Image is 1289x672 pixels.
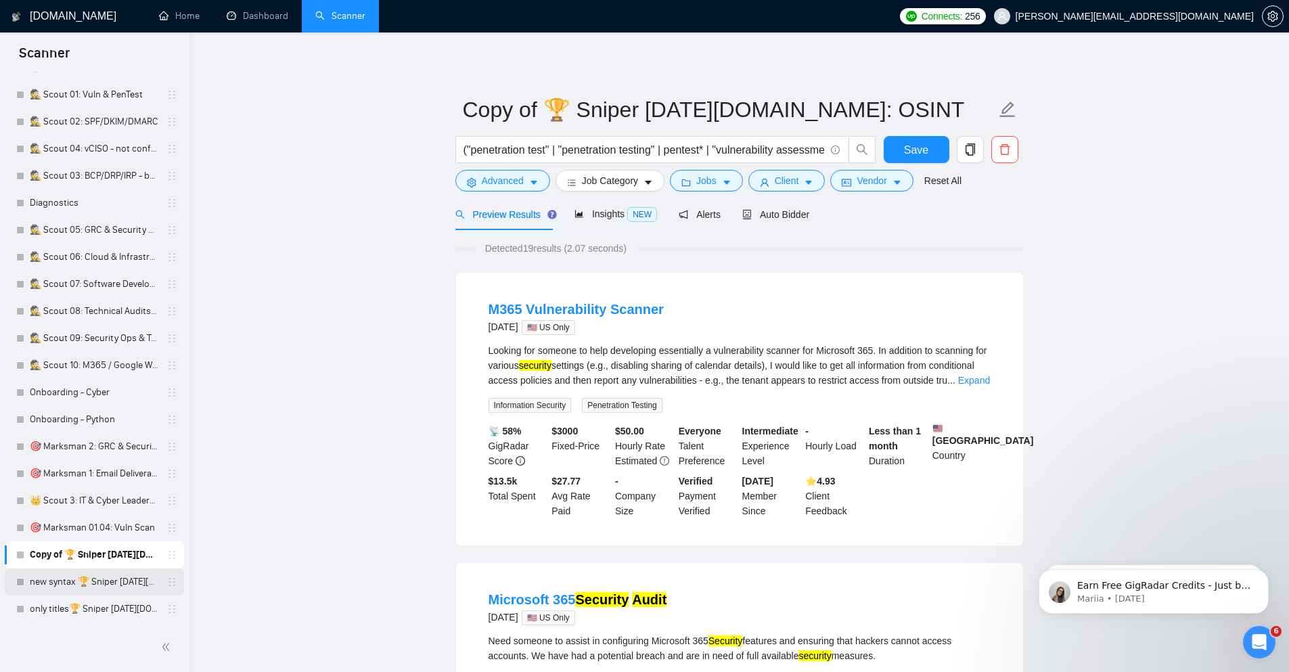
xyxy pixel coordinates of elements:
[869,426,921,451] b: Less than 1 month
[30,379,158,406] a: Onboarding - Cyber
[742,476,773,487] b: [DATE]
[804,177,813,187] span: caret-down
[574,208,657,219] span: Insights
[166,550,177,560] span: holder
[866,424,930,468] div: Duration
[933,424,943,433] img: 🇺🇸
[30,541,158,568] a: Copy of 🏆 Sniper [DATE][DOMAIN_NAME]: OSINT
[551,476,581,487] b: $27.77
[575,592,629,607] mark: Security
[924,173,962,188] a: Reset All
[612,474,676,518] div: Company Size
[696,173,717,188] span: Jobs
[1271,626,1282,637] span: 6
[30,135,158,162] a: 🕵️ Scout 04: vCISO - not configed
[30,406,158,433] a: Onboarding - Python
[805,476,835,487] b: ⭐️ 4.93
[166,360,177,371] span: holder
[567,177,576,187] span: bars
[805,426,809,436] b: -
[1243,626,1275,658] iframe: Intercom live chat
[166,171,177,181] span: holder
[676,424,740,468] div: Talent Preference
[166,604,177,614] span: holder
[660,456,669,466] span: exclamation-circle
[166,577,177,587] span: holder
[455,210,465,219] span: search
[904,141,928,158] span: Save
[166,495,177,506] span: holder
[30,460,158,487] a: 🎯 Marksman 1: Email Deliverability
[30,352,158,379] a: 🕵️ Scout 10: M365 / Google Workspace - not configed
[166,522,177,533] span: holder
[549,474,612,518] div: Avg Rate Paid
[315,10,365,22] a: searchScanner
[997,12,1007,21] span: user
[30,487,158,514] a: 👑 Scout 3: IT & Cyber Leadership
[166,441,177,452] span: holder
[582,398,662,413] span: Penetration Testing
[991,136,1018,163] button: delete
[857,173,886,188] span: Vendor
[30,244,158,271] a: 🕵️ Scout 06: Cloud & Infrastructure - not configed
[615,426,644,436] b: $ 50.00
[958,375,990,386] a: Expand
[831,145,840,154] span: info-circle
[12,6,21,28] img: logo
[742,209,809,220] span: Auto Bidder
[489,398,572,413] span: Information Security
[627,207,657,222] span: NEW
[670,170,743,192] button: folderJobscaret-down
[802,424,866,468] div: Hourly Load
[551,426,578,436] b: $ 3000
[643,177,653,187] span: caret-down
[30,433,158,460] a: 🎯 Marksman 2: GRC & Security Audits
[166,89,177,100] span: holder
[1262,5,1284,27] button: setting
[740,424,803,468] div: Experience Level
[489,592,667,607] a: Microsoft 365Security Audit
[802,474,866,518] div: Client Feedback
[166,252,177,263] span: holder
[463,93,996,127] input: Scanner name...
[519,360,551,371] mark: security
[489,476,518,487] b: $ 13.5k
[740,474,803,518] div: Member Since
[30,271,158,298] a: 🕵️ Scout 07: Software Development - not configed
[830,170,913,192] button: idcardVendorcaret-down
[166,414,177,425] span: holder
[467,177,476,187] span: setting
[615,476,618,487] b: -
[632,592,666,607] mark: Audit
[166,387,177,398] span: holder
[556,170,664,192] button: barsJob Categorycaret-down
[30,568,158,596] a: new syntax 🏆 Sniper [DATE][DOMAIN_NAME]: OSINT
[679,209,721,220] span: Alerts
[489,633,991,663] div: Need someone to assist in configuring Microsoft 365 features and ensuring that hackers cannot acc...
[582,173,638,188] span: Job Category
[30,162,158,189] a: 🕵️ Scout 03: BCP/DRP/IRP - broken
[681,177,691,187] span: folder
[489,343,991,388] div: Looking for someone to help developing essentially a vulnerability scanner for Microsoft 365. In ...
[166,116,177,127] span: holder
[798,650,831,661] mark: security
[30,325,158,352] a: 🕵️ Scout 09: Security Ops & Tooling - not configed
[849,143,875,156] span: search
[679,476,713,487] b: Verified
[965,9,980,24] span: 256
[30,108,158,135] a: 🕵️ Scout 02: SPF/DKIM/DMARC
[842,177,851,187] span: idcard
[884,136,949,163] button: Save
[455,209,553,220] span: Preview Results
[166,468,177,479] span: holder
[489,302,664,317] a: M365 Vulnerability Scanner
[166,198,177,208] span: holder
[522,320,575,335] span: 🇺🇸 US Only
[906,11,917,22] img: upwork-logo.png
[722,177,731,187] span: caret-down
[679,210,688,219] span: notification
[30,596,158,623] a: only titles🏆 Sniper [DATE][DOMAIN_NAME]: OSINT
[892,177,902,187] span: caret-down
